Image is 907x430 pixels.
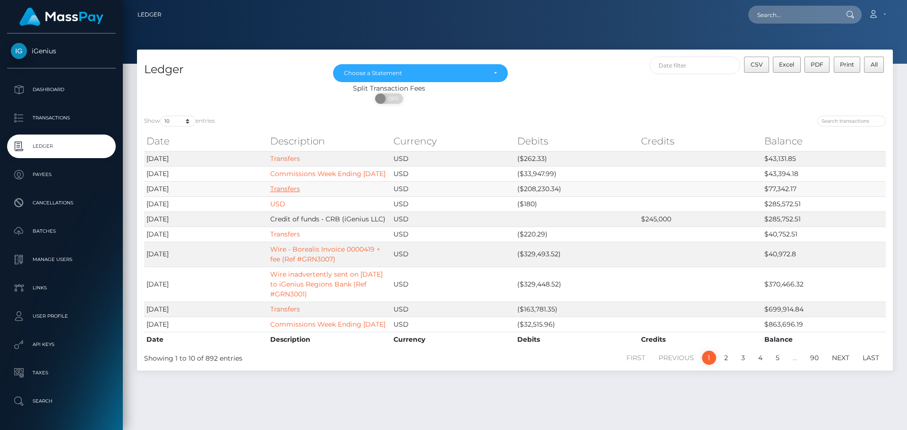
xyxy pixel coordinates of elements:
td: USD [391,242,515,267]
select: Showentries [160,116,196,126]
p: Search [11,394,112,408]
td: ($220.29) [515,227,639,242]
td: USD [391,181,515,196]
a: 2 [719,351,733,365]
th: Date [144,132,268,151]
a: USD [270,200,285,208]
a: Transfers [270,185,300,193]
td: $863,696.19 [762,317,886,332]
td: ($163,781.35) [515,302,639,317]
div: Showing 1 to 10 of 892 entries [144,350,445,363]
p: Links [11,281,112,295]
a: Wire - Borealis Invoice 0000419 + fee (Ref #GRN3007) [270,245,380,263]
p: Ledger [11,139,112,153]
a: Wire inadvertently sent on [DATE] to iGenius Regions Bank (Ref #GRN3001) [270,270,383,298]
div: Split Transaction Fees [137,84,641,93]
th: Debits [515,132,639,151]
a: Links [7,276,116,300]
a: Last [857,351,884,365]
a: Transfers [270,154,300,163]
a: Manage Users [7,248,116,271]
img: iGenius [11,43,27,59]
p: User Profile [11,309,112,323]
td: [DATE] [144,166,268,181]
p: Manage Users [11,253,112,267]
td: ($208,230.34) [515,181,639,196]
a: 90 [805,351,824,365]
td: [DATE] [144,302,268,317]
td: [DATE] [144,151,268,166]
span: PDF [811,61,823,68]
td: $40,972.8 [762,242,886,267]
img: MassPay Logo [19,8,103,26]
p: Cancellations [11,196,112,210]
th: Description [268,132,392,151]
p: Dashboard [11,83,112,97]
a: Taxes [7,361,116,385]
th: Balance [762,132,886,151]
td: $43,394.18 [762,166,886,181]
td: USD [391,211,515,227]
th: Credits [639,332,762,347]
td: Credit of funds - CRB (iGenius LLC) [268,211,392,227]
label: Show entries [144,116,215,126]
input: Search transactions [817,116,886,126]
a: API Keys [7,333,116,356]
a: Transfers [270,230,300,238]
p: Transactions [11,111,112,125]
a: 1 [702,351,716,365]
p: Payees [11,168,112,182]
th: Currency [391,132,515,151]
a: Ledger [7,135,116,158]
td: $699,914.84 [762,302,886,317]
td: [DATE] [144,317,268,332]
th: Debits [515,332,639,347]
a: Next [827,351,855,365]
td: [DATE] [144,227,268,242]
th: Description [268,332,392,347]
td: USD [391,196,515,211]
td: $370,466.32 [762,267,886,302]
td: $43,131.85 [762,151,886,166]
th: Date [144,332,268,347]
td: ($33,947.99) [515,166,639,181]
a: 4 [753,351,768,365]
td: ($180) [515,196,639,211]
input: Search... [748,6,837,24]
button: Print [834,57,861,73]
a: Transactions [7,106,116,130]
span: Excel [779,61,794,68]
span: All [871,61,878,68]
a: 5 [770,351,785,365]
td: USD [391,267,515,302]
a: Search [7,389,116,413]
a: Transfers [270,305,300,313]
a: Commissions Week Ending [DATE] [270,320,385,329]
p: Taxes [11,366,112,380]
a: Payees [7,163,116,186]
th: Balance [762,332,886,347]
th: Currency [391,332,515,347]
td: ($329,493.52) [515,242,639,267]
button: Excel [773,57,801,73]
p: API Keys [11,337,112,352]
h4: Ledger [144,61,319,78]
td: $40,752.51 [762,227,886,242]
a: Batches [7,219,116,243]
td: USD [391,302,515,317]
button: CSV [744,57,769,73]
td: USD [391,317,515,332]
a: Commissions Week Ending [DATE] [270,169,385,178]
button: All [864,57,884,73]
p: Batches [11,224,112,238]
a: Ledger [137,5,162,25]
td: [DATE] [144,242,268,267]
span: iGenius [7,47,116,55]
span: Print [840,61,854,68]
td: $285,572.51 [762,196,886,211]
td: [DATE] [144,181,268,196]
td: [DATE] [144,267,268,302]
span: CSV [751,61,763,68]
span: OFF [380,93,404,104]
button: Choose a Statement [333,64,508,82]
